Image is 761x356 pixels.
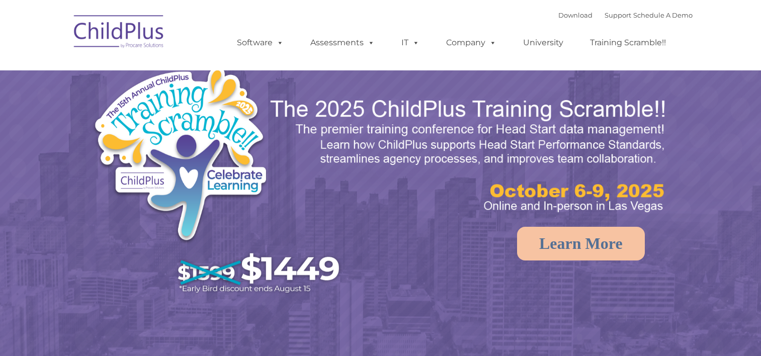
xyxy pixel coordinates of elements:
a: Assessments [300,33,385,53]
a: Training Scramble!! [580,33,676,53]
a: Company [436,33,506,53]
a: Software [227,33,294,53]
a: IT [391,33,430,53]
a: Schedule A Demo [633,11,693,19]
a: Support [605,11,631,19]
a: Download [558,11,593,19]
img: ChildPlus by Procare Solutions [69,8,170,58]
font: | [558,11,693,19]
a: University [513,33,573,53]
a: Learn More [517,227,645,260]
